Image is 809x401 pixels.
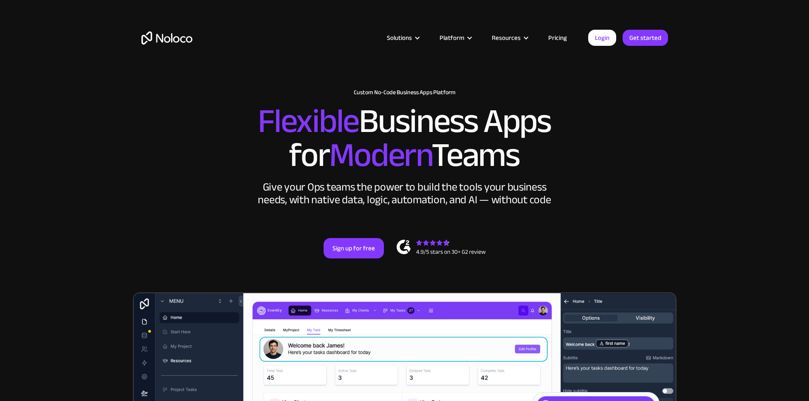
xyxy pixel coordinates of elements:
div: Give your Ops teams the power to build the tools your business needs, with native data, logic, au... [256,181,553,206]
div: Platform [440,32,464,43]
a: Login [588,30,616,46]
a: home [141,31,192,45]
div: Solutions [376,32,429,43]
span: Modern [329,123,431,187]
a: Sign up for free [324,238,384,258]
a: Get started [623,30,668,46]
span: Flexible [258,90,359,153]
a: Pricing [538,32,578,43]
div: Resources [492,32,521,43]
h1: Custom No-Code Business Apps Platform [141,89,668,96]
h2: Business Apps for Teams [141,104,668,172]
div: Resources [481,32,538,43]
div: Platform [429,32,481,43]
div: Solutions [387,32,412,43]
